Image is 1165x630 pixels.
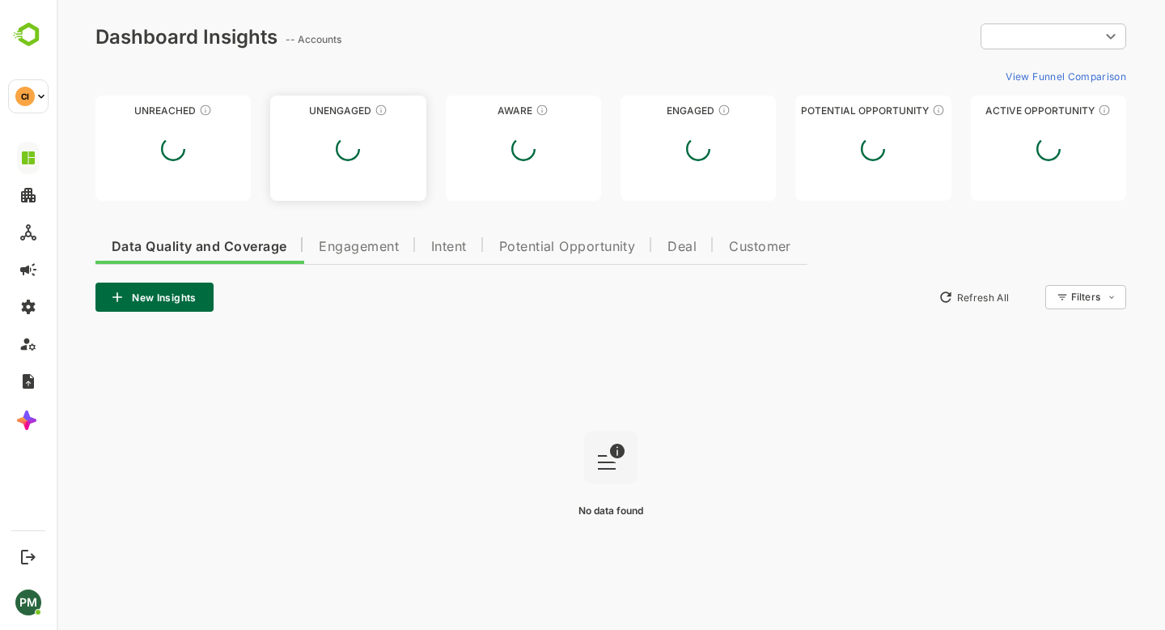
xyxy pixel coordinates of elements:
div: Active Opportunity [914,104,1070,117]
div: Dashboard Insights [39,25,221,49]
span: Potential Opportunity [443,241,579,253]
div: Filters [1013,283,1070,312]
button: View Funnel Comparison [943,63,1070,89]
span: Engagement [262,241,342,253]
button: Logout [17,546,39,568]
div: These accounts have not been engaged with for a defined time period [142,104,155,117]
div: These accounts have open opportunities which might be at any of the Sales Stages [1041,104,1054,117]
div: Aware [389,104,544,117]
div: Unengaged [214,104,369,117]
span: No data found [522,504,587,517]
div: These accounts are warm, further nurturing would qualify them to MQAs [661,104,674,117]
div: These accounts have not shown enough engagement and need nurturing [318,104,331,117]
ag: -- Accounts [229,33,290,45]
div: Potential Opportunity [739,104,894,117]
img: BambooboxLogoMark.f1c84d78b4c51b1a7b5f700c9845e183.svg [8,19,49,50]
div: PM [15,590,41,615]
span: Data Quality and Coverage [55,241,230,253]
span: Customer [672,241,735,253]
button: New Insights [39,283,157,312]
div: These accounts are MQAs and can be passed on to Inside Sales [875,104,888,117]
span: Deal [611,241,640,253]
div: ​ [924,22,1070,51]
div: Unreached [39,104,194,117]
div: Engaged [564,104,719,117]
span: Intent [375,241,410,253]
div: Filters [1015,291,1044,303]
div: CI [15,87,35,106]
button: Refresh All [875,284,960,310]
div: These accounts have just entered the buying cycle and need further nurturing [479,104,492,117]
